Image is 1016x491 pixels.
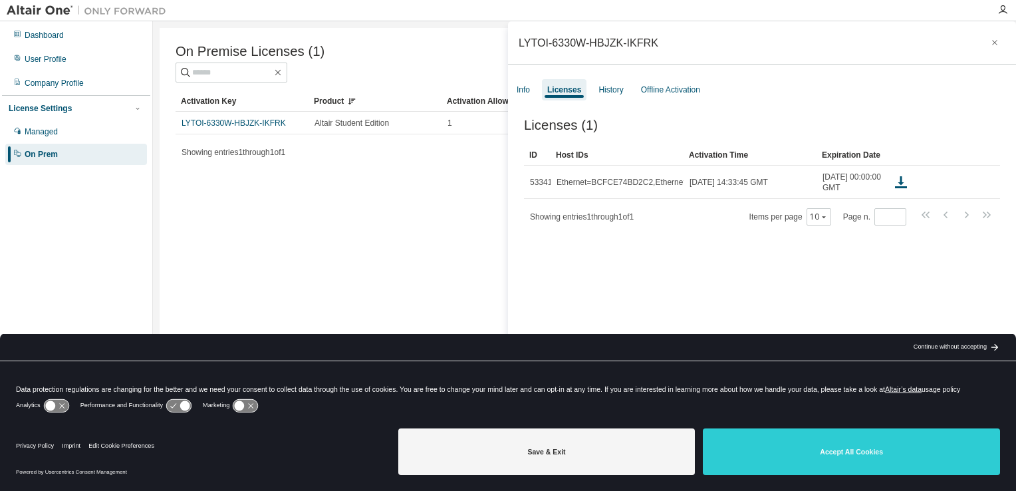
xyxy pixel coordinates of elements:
div: History [598,84,623,95]
div: Offline Activation [641,84,700,95]
span: Items per page [749,208,831,226]
div: ID [529,144,545,166]
div: License Settings [9,103,72,114]
div: Dashboard [25,30,64,41]
div: User Profile [25,54,66,65]
div: Product [314,90,436,112]
div: On Prem [25,149,58,160]
div: Activation Allowed [447,90,569,112]
div: Expiration Date [822,144,882,166]
span: [DATE] 14:33:45 GMT [690,177,768,188]
div: Company Profile [25,78,84,88]
a: LYTOI-6330W-HBJZK-IKFRK [182,118,286,128]
span: On Premise Licenses (1) [176,44,324,59]
div: Ethernet=BCFCE74BD2C2,Ethernet=94B609CD3E80,Ethernet=94B609CD3E84 [557,177,842,188]
span: 1 [447,118,452,128]
div: Managed [25,126,58,137]
div: Activation Key [181,90,303,112]
div: Info [517,84,530,95]
span: Showing entries 1 through 1 of 1 [530,212,634,222]
span: Page n. [843,208,906,226]
div: Activation Time [689,144,811,166]
span: 53341 [530,177,552,188]
img: Altair One [7,4,173,17]
span: Licenses (1) [524,118,598,133]
div: Licenses [547,84,581,95]
button: 10 [810,212,828,222]
span: [DATE] 00:00:00 GMT [823,172,881,193]
span: Altair Student Edition [315,118,389,128]
div: Host IDs [556,144,678,166]
span: Showing entries 1 through 1 of 1 [182,148,285,157]
div: LYTOI-6330W-HBJZK-IKFRK [519,37,658,48]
